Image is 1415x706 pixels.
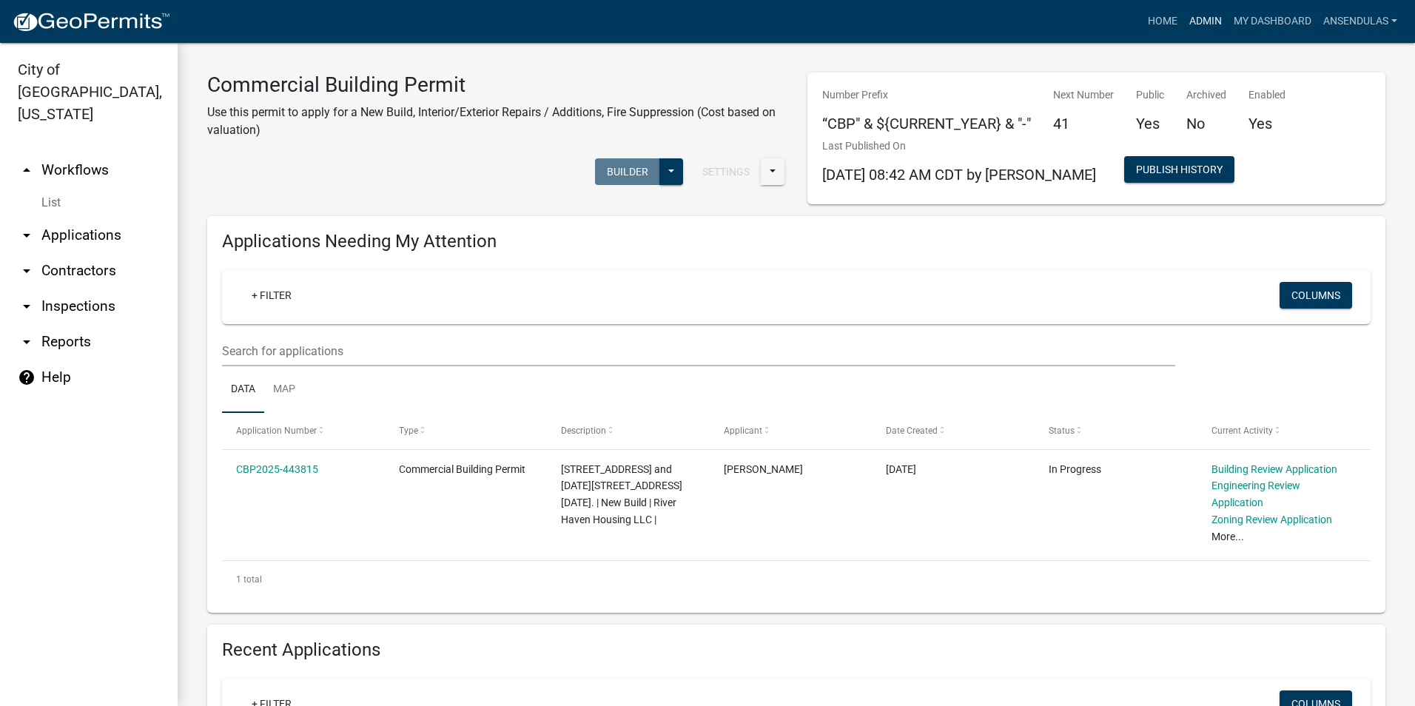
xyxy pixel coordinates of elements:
h5: 41 [1053,115,1114,132]
h5: Yes [1136,115,1164,132]
a: More... [1211,531,1244,542]
i: arrow_drop_down [18,297,36,315]
a: Engineering Review Application [1211,480,1300,508]
i: arrow_drop_down [18,333,36,351]
a: Map [264,366,304,414]
i: arrow_drop_up [18,161,36,179]
a: Admin [1183,7,1228,36]
h5: Yes [1248,115,1285,132]
a: Home [1142,7,1183,36]
h4: Recent Applications [222,639,1371,661]
p: Enabled [1248,87,1285,103]
button: Publish History [1124,156,1234,183]
input: Search for applications [222,336,1175,366]
datatable-header-cell: Date Created [872,413,1035,448]
span: Status [1049,426,1075,436]
p: Public [1136,87,1164,103]
span: Applicant [724,426,762,436]
datatable-header-cell: Status [1035,413,1197,448]
datatable-header-cell: Application Number [222,413,385,448]
div: 1 total [222,561,1371,598]
h4: Applications Needing My Attention [222,231,1371,252]
span: Dean Madagan [724,463,803,475]
i: arrow_drop_down [18,226,36,244]
p: Archived [1186,87,1226,103]
a: CBP2025-443815 [236,463,318,475]
a: Building Review Application [1211,463,1337,475]
datatable-header-cell: Type [385,413,548,448]
a: + Filter [240,282,303,309]
a: My Dashboard [1228,7,1317,36]
p: Last Published On [822,138,1096,154]
span: 1800 North Highland Avenue and 1425-1625 Maplewood Drive. | New Build | River Haven Housing LLC | [561,463,682,525]
p: Use this permit to apply for a New Build, Interior/Exterior Repairs / Additions, Fire Suppression... [207,104,785,139]
button: Builder [595,158,660,185]
span: Commercial Building Permit [399,463,525,475]
span: Description [561,426,606,436]
span: Current Activity [1211,426,1273,436]
datatable-header-cell: Current Activity [1197,413,1359,448]
span: Type [399,426,418,436]
datatable-header-cell: Description [547,413,710,448]
p: Number Prefix [822,87,1031,103]
p: Next Number [1053,87,1114,103]
a: Data [222,366,264,414]
h5: “CBP" & ${CURRENT_YEAR} & "-" [822,115,1031,132]
i: arrow_drop_down [18,262,36,280]
h3: Commercial Building Permit [207,73,785,98]
span: [DATE] 08:42 AM CDT by [PERSON_NAME] [822,166,1096,184]
a: ansendulas [1317,7,1403,36]
span: 07/01/2025 [886,463,916,475]
button: Settings [690,158,762,185]
span: Date Created [886,426,938,436]
span: In Progress [1049,463,1101,475]
button: Columns [1280,282,1352,309]
i: help [18,369,36,386]
a: Zoning Review Application [1211,514,1332,525]
h5: No [1186,115,1226,132]
wm-modal-confirm: Workflow Publish History [1124,165,1234,177]
span: Application Number [236,426,317,436]
datatable-header-cell: Applicant [710,413,873,448]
